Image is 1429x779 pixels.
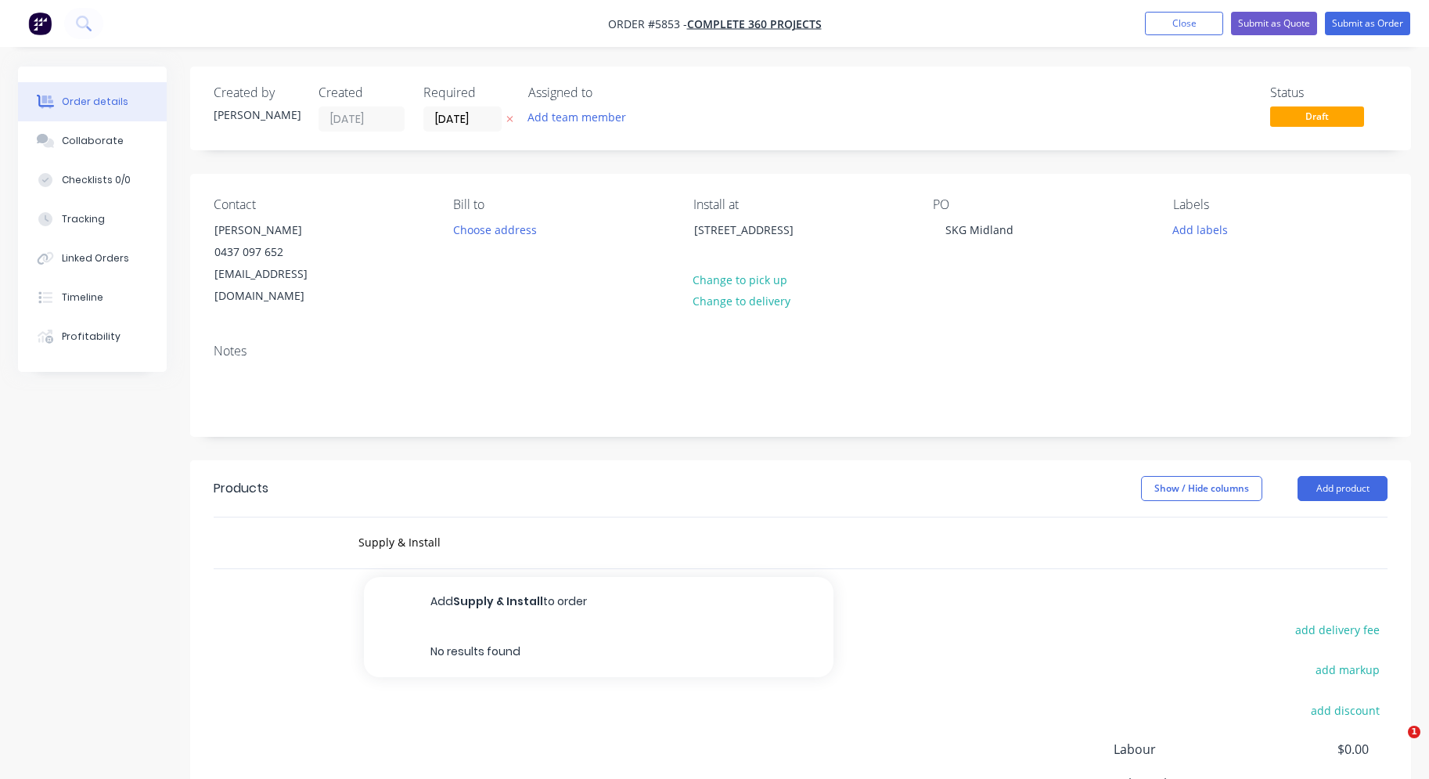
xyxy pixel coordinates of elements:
[1141,476,1262,501] button: Show / Hide columns
[685,269,796,290] button: Change to pick up
[1114,740,1253,759] span: Labour
[1270,85,1388,100] div: Status
[201,218,358,308] div: [PERSON_NAME]0437 097 652[EMAIL_ADDRESS][DOMAIN_NAME]
[608,16,687,31] span: Order #5853 -
[1376,726,1413,763] iframe: Intercom live chat
[423,85,509,100] div: Required
[1253,740,1369,759] span: $0.00
[319,85,405,100] div: Created
[933,218,1026,241] div: SKG Midland
[1287,619,1388,640] button: add delivery fee
[1298,476,1388,501] button: Add product
[1408,726,1420,738] span: 1
[1270,106,1364,126] span: Draft
[28,12,52,35] img: Factory
[364,577,833,627] button: AddSupply & Installto order
[1307,659,1388,680] button: add markup
[1173,197,1388,212] div: Labels
[214,263,344,307] div: [EMAIL_ADDRESS][DOMAIN_NAME]
[62,173,131,187] div: Checklists 0/0
[214,344,1388,359] div: Notes
[1325,12,1410,35] button: Submit as Order
[18,160,167,200] button: Checklists 0/0
[214,241,344,263] div: 0437 097 652
[687,16,822,31] a: Complete 360 Projects
[214,85,300,100] div: Created by
[693,197,908,212] div: Install at
[62,251,129,265] div: Linked Orders
[18,200,167,239] button: Tracking
[445,218,545,240] button: Choose address
[358,527,671,558] input: Start typing to add a product...
[1145,12,1223,35] button: Close
[681,218,837,269] div: [STREET_ADDRESS]
[528,106,635,128] button: Add team member
[214,106,300,123] div: [PERSON_NAME]
[1164,218,1236,240] button: Add labels
[18,278,167,317] button: Timeline
[694,219,824,241] div: [STREET_ADDRESS]
[685,290,799,312] button: Change to delivery
[18,239,167,278] button: Linked Orders
[62,330,121,344] div: Profitability
[1231,12,1317,35] button: Submit as Quote
[214,219,344,241] div: [PERSON_NAME]
[453,197,668,212] div: Bill to
[528,85,685,100] div: Assigned to
[933,197,1147,212] div: PO
[62,212,105,226] div: Tracking
[62,95,128,109] div: Order details
[62,290,103,305] div: Timeline
[18,121,167,160] button: Collaborate
[18,317,167,356] button: Profitability
[62,134,124,148] div: Collaborate
[214,479,268,498] div: Products
[214,197,428,212] div: Contact
[1302,699,1388,720] button: add discount
[18,82,167,121] button: Order details
[520,106,635,128] button: Add team member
